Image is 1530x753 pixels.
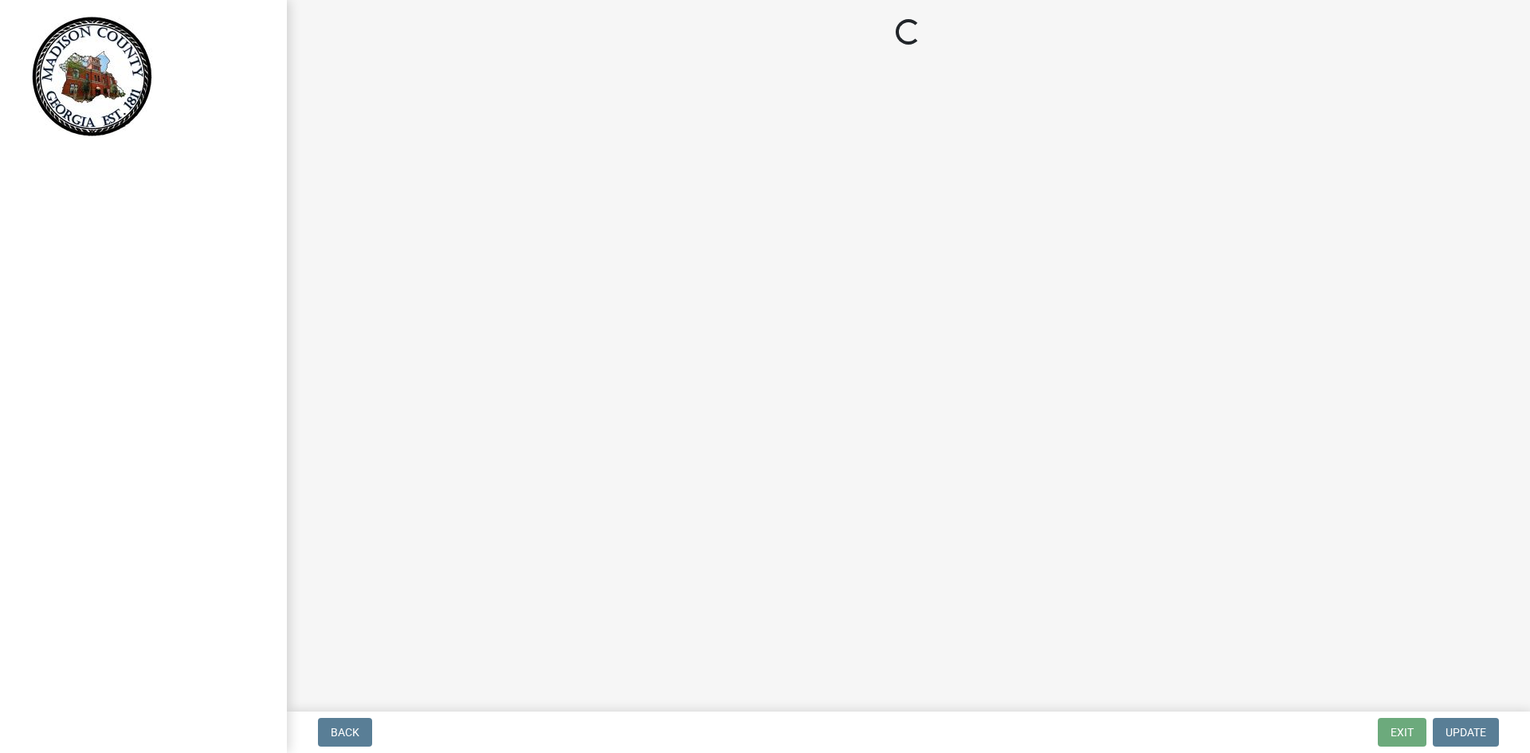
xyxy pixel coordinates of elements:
[1446,726,1486,739] span: Update
[318,718,372,747] button: Back
[32,17,152,136] img: Madison County, Georgia
[1433,718,1499,747] button: Update
[331,726,359,739] span: Back
[1378,718,1426,747] button: Exit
